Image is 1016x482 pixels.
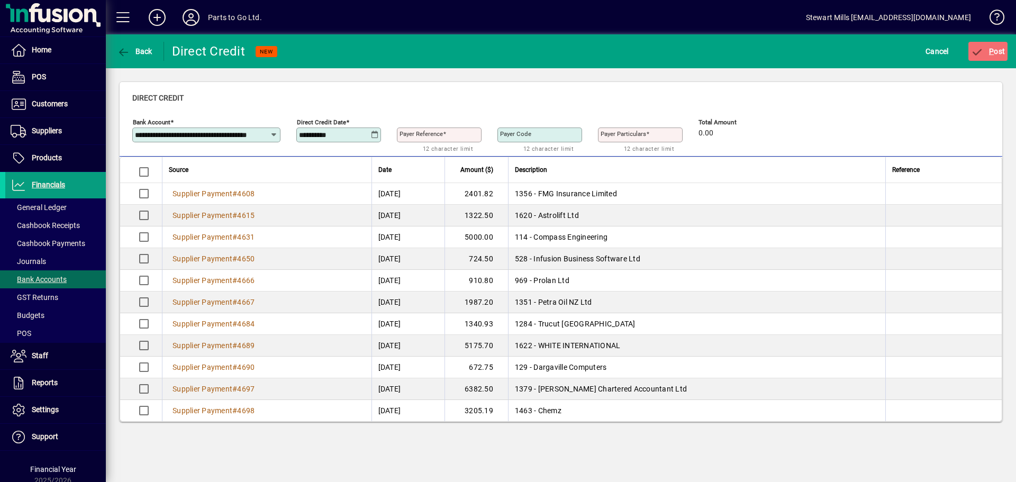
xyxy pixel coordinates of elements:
td: 2401.82 [444,183,508,205]
span: 114 - Compass Engineering [515,233,607,241]
a: Supplier Payment#4631 [169,231,258,243]
div: Amount ($) [451,164,503,176]
a: Supplier Payment#4684 [169,318,258,330]
td: [DATE] [371,335,444,357]
button: Add [140,8,174,27]
span: Reports [32,378,58,387]
a: Knowledge Base [982,2,1003,37]
a: Budgets [5,306,106,324]
a: GST Returns [5,288,106,306]
span: Description [515,164,547,176]
span: Supplier Payment [173,189,232,198]
span: Supplier Payment [173,406,232,415]
mat-label: Direct Credit Date [297,119,346,126]
td: 910.80 [444,270,508,292]
span: Bank Accounts [11,275,67,284]
span: 4698 [237,406,255,415]
span: Total Amount [698,119,762,126]
span: 4650 [237,254,255,263]
span: Financial Year [30,465,76,474]
span: Suppliers [32,126,62,135]
span: Supplier Payment [173,254,232,263]
div: Direct Credit [172,43,245,60]
td: 1340.93 [444,313,508,335]
mat-label: Payer Reference [400,130,443,138]
span: Source [169,164,188,176]
td: [DATE] [371,183,444,205]
a: Products [5,145,106,171]
span: 4697 [237,385,255,393]
span: # [232,363,237,371]
a: Cashbook Receipts [5,216,106,234]
td: [DATE] [371,357,444,378]
a: Supplier Payment#4697 [169,383,258,395]
span: Journals [11,257,46,266]
div: Stewart Mills [EMAIL_ADDRESS][DOMAIN_NAME] [806,9,971,26]
a: Supplier Payment#4615 [169,210,258,221]
mat-label: Bank Account [133,119,170,126]
td: [DATE] [371,292,444,313]
span: Cashbook Receipts [11,221,80,230]
span: General Ledger [11,203,67,212]
td: [DATE] [371,205,444,226]
span: 129 - Dargaville Computers [515,363,607,371]
span: GST Returns [11,293,58,302]
a: Supplier Payment#4667 [169,296,258,308]
div: Description [515,164,879,176]
span: # [232,385,237,393]
td: [DATE] [371,270,444,292]
span: 4608 [237,189,255,198]
td: [DATE] [371,248,444,270]
span: 1620 - Astrolift Ltd [515,211,579,220]
mat-hint: 12 character limit [624,142,674,154]
span: 0.00 [698,129,713,138]
td: 3205.19 [444,400,508,421]
mat-label: Payer Particulars [601,130,646,138]
span: POS [11,329,31,338]
span: Direct Credit [132,94,184,102]
a: Supplier Payment#4650 [169,253,258,265]
a: Home [5,37,106,63]
span: 1351 - Petra Oil NZ Ltd [515,298,592,306]
td: 1987.20 [444,292,508,313]
span: Date [378,164,392,176]
span: # [232,341,237,350]
span: Staff [32,351,48,360]
span: 1284 - Trucut [GEOGRAPHIC_DATA] [515,320,636,328]
span: Supplier Payment [173,211,232,220]
div: Source [169,164,365,176]
span: Financials [32,180,65,189]
span: 4690 [237,363,255,371]
span: Cancel [926,43,949,60]
span: # [232,189,237,198]
span: Supplier Payment [173,341,232,350]
span: 528 - Infusion Business Software Ltd [515,254,640,263]
span: Home [32,46,51,54]
a: Supplier Payment#4608 [169,188,258,199]
span: 1463 - Chemz [515,406,561,415]
span: Supplier Payment [173,298,232,306]
a: Reports [5,370,106,396]
span: POS [32,72,46,81]
span: Supplier Payment [173,233,232,241]
span: Supplier Payment [173,385,232,393]
td: 5175.70 [444,335,508,357]
a: Cashbook Payments [5,234,106,252]
button: Cancel [923,42,951,61]
td: 6382.50 [444,378,508,400]
td: 1322.50 [444,205,508,226]
a: Supplier Payment#4690 [169,361,258,373]
td: [DATE] [371,378,444,400]
span: 1356 - FMG Insurance Limited [515,189,617,198]
span: Supplier Payment [173,276,232,285]
span: 1622 - WHITE INTERNATIONAL [515,341,621,350]
a: POS [5,64,106,90]
div: Parts to Go Ltd. [208,9,262,26]
td: [DATE] [371,400,444,421]
span: # [232,254,237,263]
a: General Ledger [5,198,106,216]
span: Budgets [11,311,44,320]
a: Supplier Payment#4689 [169,340,258,351]
span: Back [117,47,152,56]
span: Cashbook Payments [11,239,85,248]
